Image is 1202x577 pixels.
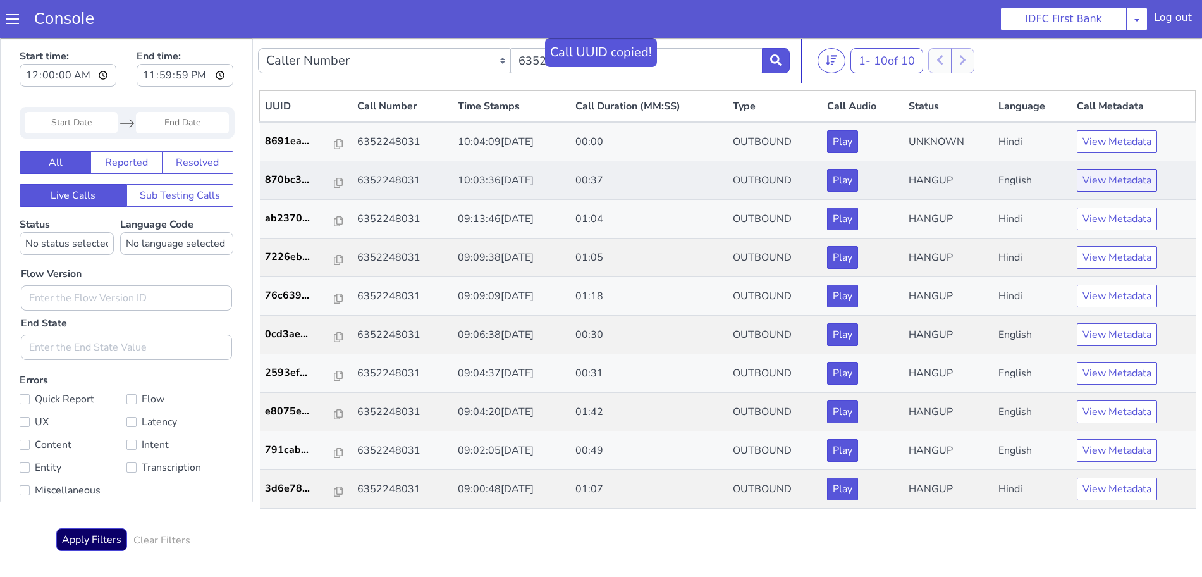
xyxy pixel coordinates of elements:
[728,201,822,239] td: OUTBOUND
[993,432,1071,471] td: Hindi
[56,490,127,513] button: Apply Filters
[352,53,453,85] th: Call Number
[265,173,347,188] a: ab2370...
[453,162,570,201] td: 09:13:46[DATE]
[993,394,1071,432] td: English
[728,239,822,278] td: OUTBOUND
[265,211,334,226] p: 7226eb...
[850,10,923,35] button: 1- 10of 10
[20,375,126,393] label: UX
[20,180,114,217] label: Status
[874,15,915,30] span: 10 of 10
[352,84,453,123] td: 6352248031
[993,123,1071,162] td: English
[20,421,126,438] label: Entity
[728,355,822,394] td: OUTBOUND
[827,440,858,462] button: Play
[570,162,728,201] td: 01:04
[20,146,127,169] button: Live Calls
[728,432,822,471] td: OUTBOUND
[352,162,453,201] td: 6352248031
[21,228,82,244] label: Flow Version
[352,316,453,355] td: 6352248031
[352,394,453,432] td: 6352248031
[728,162,822,201] td: OUTBOUND
[570,316,728,355] td: 00:31
[570,123,728,162] td: 00:37
[265,327,334,342] p: 2593ef...
[1154,10,1192,30] div: Log out
[550,5,652,24] div: Call UUID copied!
[453,432,570,471] td: 09:00:48[DATE]
[570,278,728,316] td: 00:30
[20,444,126,461] label: Miscellaneous
[1077,170,1157,192] button: View Metadata
[993,84,1071,123] td: Hindi
[126,352,233,370] label: Flow
[352,201,453,239] td: 6352248031
[265,288,347,304] a: 0cd3ae...
[352,432,453,471] td: 6352248031
[133,497,190,509] h6: Clear Filters
[137,26,233,49] input: End time:
[265,404,334,419] p: 791cab...
[120,180,233,217] label: Language Code
[904,162,993,201] td: HANGUP
[21,247,232,273] input: Enter the Flow Version ID
[137,7,233,53] label: End time:
[20,398,126,416] label: Content
[1077,131,1157,154] button: View Metadata
[20,26,116,49] input: Start time:
[1077,440,1157,462] button: View Metadata
[993,316,1071,355] td: English
[260,53,352,85] th: UUID
[827,363,858,385] button: Play
[453,278,570,316] td: 09:06:38[DATE]
[126,375,233,393] label: Latency
[904,53,993,85] th: Status
[25,74,118,96] input: Start Date
[453,53,570,85] th: Time Stamps
[827,401,858,424] button: Play
[1077,92,1157,115] button: View Metadata
[20,194,114,217] select: Status
[728,278,822,316] td: OUTBOUND
[265,250,347,265] a: 76c639...
[20,352,126,370] label: Quick Report
[126,398,233,416] label: Intent
[265,96,334,111] p: 8691ea...
[993,239,1071,278] td: Hindi
[728,53,822,85] th: Type
[904,316,993,355] td: HANGUP
[162,113,233,136] button: Resolved
[570,394,728,432] td: 00:49
[570,53,728,85] th: Call Duration (MM:SS)
[904,394,993,432] td: HANGUP
[570,84,728,123] td: 00:00
[827,285,858,308] button: Play
[993,278,1071,316] td: English
[904,432,993,471] td: HANGUP
[827,92,858,115] button: Play
[570,239,728,278] td: 01:18
[827,247,858,270] button: Play
[265,327,347,342] a: 2593ef...
[265,134,334,149] p: 870bc3...
[1077,247,1157,270] button: View Metadata
[728,394,822,432] td: OUTBOUND
[1077,401,1157,424] button: View Metadata
[728,123,822,162] td: OUTBOUND
[453,394,570,432] td: 09:02:05[DATE]
[1077,285,1157,308] button: View Metadata
[352,123,453,162] td: 6352248031
[20,113,91,136] button: All
[570,355,728,394] td: 01:42
[20,335,233,464] label: Errors
[570,201,728,239] td: 01:05
[1000,8,1127,30] button: IDFC First Bank
[904,123,993,162] td: HANGUP
[265,173,334,188] p: ab2370...
[904,201,993,239] td: HANGUP
[904,278,993,316] td: HANGUP
[265,443,347,458] a: 3d6e78...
